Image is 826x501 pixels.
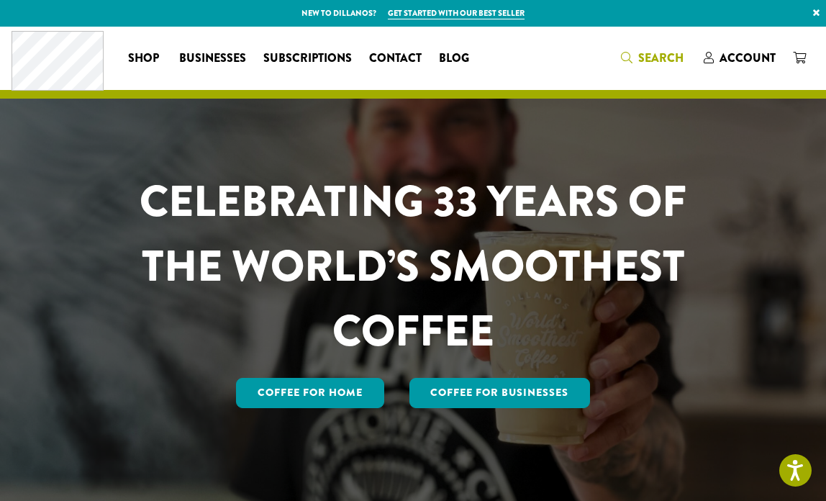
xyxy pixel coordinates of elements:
a: Coffee For Businesses [409,378,591,408]
span: Subscriptions [263,50,352,68]
a: Shop [119,47,171,70]
span: Shop [128,50,159,68]
a: Search [612,46,695,70]
span: Businesses [179,50,246,68]
span: Blog [439,50,469,68]
span: Search [638,50,684,66]
a: Get started with our best seller [388,7,525,19]
h1: CELEBRATING 33 YEARS OF THE WORLD’S SMOOTHEST COFFEE [112,169,715,364]
span: Account [720,50,776,66]
a: Coffee for Home [236,378,384,408]
span: Contact [369,50,422,68]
